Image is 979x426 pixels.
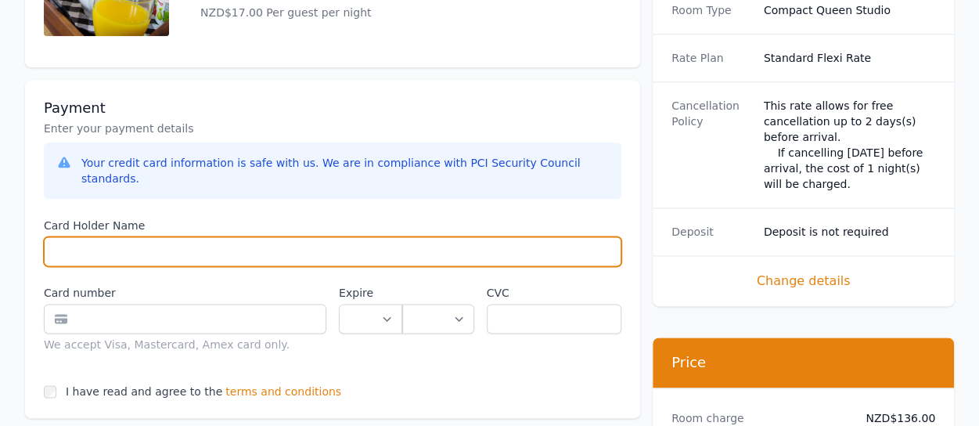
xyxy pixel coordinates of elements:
[225,384,341,399] span: terms and conditions
[764,223,935,239] dd: Deposit is not required
[44,337,326,352] div: We accept Visa, Mastercard, Amex card only.
[671,2,751,17] dt: Room Type
[671,410,843,425] dt: Room charge
[44,218,621,233] label: Card Holder Name
[855,410,935,425] dd: NZD$136.00
[671,271,935,290] span: Change details
[44,121,621,136] p: Enter your payment details
[200,5,493,20] p: NZD$17.00 Per guest per night
[671,97,751,191] dt: Cancellation Policy
[402,285,474,301] label: .
[671,223,751,239] dt: Deposit
[764,97,935,191] div: This rate allows for free cancellation up to 2 days(s) before arrival. If cancelling [DATE] befor...
[764,2,935,17] dd: Compact Queen Studio
[66,385,222,398] label: I have read and agree to the
[339,285,402,301] label: Expire
[44,285,326,301] label: Card number
[81,155,609,186] div: Your credit card information is safe with us. We are in compliance with PCI Security Council stan...
[487,285,622,301] label: CVC
[764,49,935,65] dd: Standard Flexi Rate
[671,49,751,65] dt: Rate Plan
[44,99,621,117] h3: Payment
[671,352,935,371] h3: Price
